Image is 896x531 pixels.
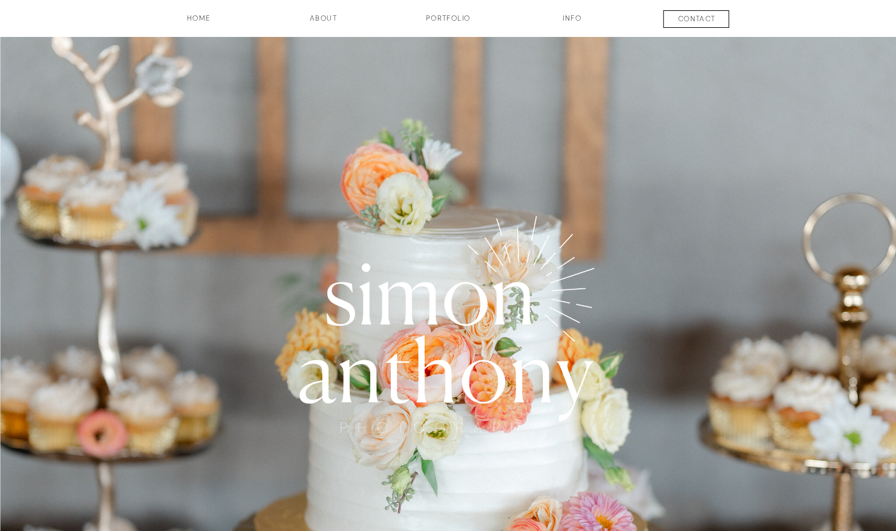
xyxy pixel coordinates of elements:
a: HOME [154,13,244,33]
a: INFO [542,13,603,33]
a: contact [652,13,742,28]
a: Portfolio [404,13,493,33]
a: about [293,13,354,33]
